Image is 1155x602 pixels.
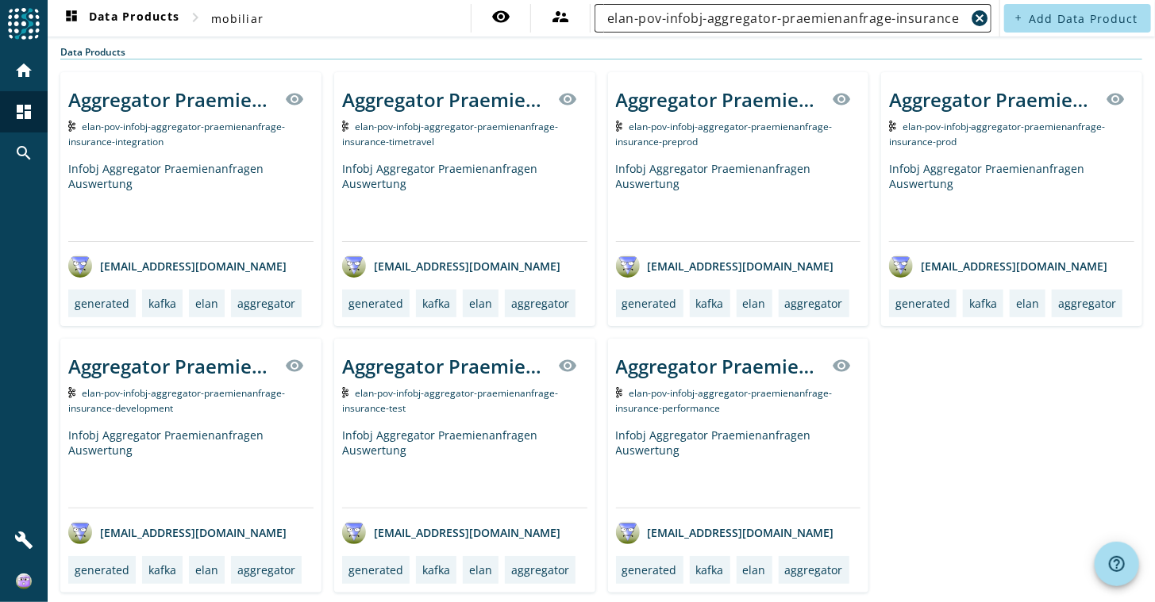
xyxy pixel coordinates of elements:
img: ad4dae106656e41b7a1fd1aeaf1150e3 [16,573,32,589]
span: Kafka Topic: elan-pov-infobj-aggregator-praemienanfrage-insurance-integration [68,120,285,148]
div: generated [895,296,950,311]
button: Data Products [56,4,186,33]
div: Infobj Aggregator Praemienanfragen Auswertung [68,161,314,241]
div: Aggregator Praemienanfrage Infobj [342,86,549,113]
div: generated [348,296,403,311]
div: aggregator [511,562,569,577]
div: Data Products [60,45,1142,59]
div: Aggregator Praemienanfrage Infobj [68,353,275,379]
img: avatar [342,520,366,544]
div: Aggregator Praemienanfrage Infobj [342,353,549,379]
img: Kafka Topic: elan-pov-infobj-aggregator-praemienanfrage-insurance-test [342,387,349,398]
div: elan [469,562,492,577]
div: kafka [422,562,450,577]
div: [EMAIL_ADDRESS][DOMAIN_NAME] [616,254,834,278]
div: kafka [696,296,724,311]
div: Infobj Aggregator Praemienanfragen Auswertung [342,161,587,241]
span: Data Products [62,9,179,28]
span: Kafka Topic: elan-pov-infobj-aggregator-praemienanfrage-insurance-preprod [616,120,833,148]
mat-icon: home [14,61,33,80]
div: [EMAIL_ADDRESS][DOMAIN_NAME] [342,520,560,544]
mat-icon: visibility [559,356,578,375]
mat-icon: visibility [285,90,304,109]
span: Kafka Topic: elan-pov-infobj-aggregator-praemienanfrage-insurance-prod [889,120,1106,148]
span: Kafka Topic: elan-pov-infobj-aggregator-praemienanfrage-insurance-test [342,386,559,415]
div: aggregator [1058,296,1116,311]
div: elan [743,296,766,311]
div: generated [75,562,129,577]
img: Kafka Topic: elan-pov-infobj-aggregator-praemienanfrage-insurance-prod [889,121,896,132]
img: Kafka Topic: elan-pov-infobj-aggregator-praemienanfrage-insurance-timetravel [342,121,349,132]
div: elan [469,296,492,311]
mat-icon: visibility [832,90,851,109]
div: aggregator [511,296,569,311]
mat-icon: visibility [491,7,510,26]
div: aggregator [237,562,295,577]
img: spoud-logo.svg [8,8,40,40]
span: Kafka Topic: elan-pov-infobj-aggregator-praemienanfrage-insurance-development [68,386,285,415]
img: avatar [616,254,640,278]
img: avatar [889,254,913,278]
div: elan [195,296,218,311]
mat-icon: chevron_right [186,8,205,27]
div: aggregator [237,296,295,311]
span: mobiliar [211,11,264,26]
img: avatar [616,520,640,544]
img: avatar [342,254,366,278]
button: Add Data Product [1004,4,1151,33]
div: generated [622,296,677,311]
div: generated [75,296,129,311]
div: kafka [969,296,997,311]
div: generated [622,562,677,577]
button: Clear [969,7,991,29]
mat-icon: search [14,144,33,163]
div: Infobj Aggregator Praemienanfragen Auswertung [342,428,587,508]
div: Infobj Aggregator Praemienanfragen Auswertung [889,161,1134,241]
span: Add Data Product [1029,11,1138,26]
div: Aggregator Praemienanfrage Infobj [616,86,823,113]
div: Infobj Aggregator Praemienanfragen Auswertung [616,161,861,241]
mat-icon: visibility [285,356,304,375]
button: mobiliar [205,4,270,33]
img: avatar [68,254,92,278]
mat-icon: build [14,531,33,550]
div: aggregator [785,562,843,577]
div: [EMAIL_ADDRESS][DOMAIN_NAME] [68,254,287,278]
div: elan [743,562,766,577]
mat-icon: visibility [559,90,578,109]
div: [EMAIL_ADDRESS][DOMAIN_NAME] [889,254,1107,278]
img: Kafka Topic: elan-pov-infobj-aggregator-praemienanfrage-insurance-development [68,387,75,398]
div: kafka [148,562,176,577]
mat-icon: dashboard [14,102,33,121]
img: avatar [68,520,92,544]
div: generated [348,562,403,577]
div: [EMAIL_ADDRESS][DOMAIN_NAME] [68,520,287,544]
div: Aggregator Praemienanfrage Infobj [616,353,823,379]
img: Kafka Topic: elan-pov-infobj-aggregator-praemienanfrage-insurance-performance [616,387,623,398]
img: Kafka Topic: elan-pov-infobj-aggregator-praemienanfrage-insurance-integration [68,121,75,132]
div: Infobj Aggregator Praemienanfragen Auswertung [68,428,314,508]
div: [EMAIL_ADDRESS][DOMAIN_NAME] [616,520,834,544]
input: Search (% or * for wildcards) [607,9,966,28]
img: Kafka Topic: elan-pov-infobj-aggregator-praemienanfrage-insurance-preprod [616,121,623,132]
mat-icon: add [1014,13,1022,22]
div: Aggregator Praemienanfrage Infobj [68,86,275,113]
span: Kafka Topic: elan-pov-infobj-aggregator-praemienanfrage-insurance-timetravel [342,120,559,148]
div: kafka [148,296,176,311]
mat-icon: visibility [832,356,851,375]
div: elan [1016,296,1039,311]
div: kafka [696,562,724,577]
div: kafka [422,296,450,311]
mat-icon: cancel [971,9,990,28]
mat-icon: dashboard [62,9,81,28]
span: Kafka Topic: elan-pov-infobj-aggregator-praemienanfrage-insurance-performance [616,386,833,415]
div: elan [195,562,218,577]
div: [EMAIL_ADDRESS][DOMAIN_NAME] [342,254,560,278]
mat-icon: help_outline [1107,554,1126,573]
mat-icon: supervisor_account [551,7,570,26]
mat-icon: visibility [1106,90,1125,109]
div: aggregator [785,296,843,311]
div: Infobj Aggregator Praemienanfragen Auswertung [616,428,861,508]
div: Aggregator Praemienanfrage Infobj [889,86,1096,113]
